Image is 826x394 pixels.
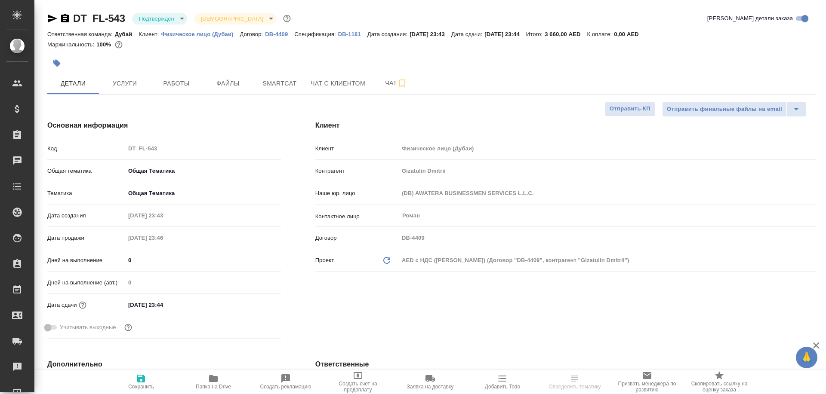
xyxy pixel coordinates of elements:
[47,41,96,48] p: Маржинальность:
[47,278,125,287] p: Дней на выполнение (авт.)
[125,142,281,155] input: Пустое поле
[128,384,154,390] span: Сохранить
[161,30,240,37] a: Физическое лицо (Дубаи)
[260,384,311,390] span: Создать рекламацию
[105,370,177,394] button: Сохранить
[662,101,806,117] div: split button
[47,189,125,198] p: Тематика
[399,165,817,177] input: Пустое поле
[549,384,601,390] span: Определить тематику
[315,234,399,242] p: Договор
[265,30,294,37] a: DB-4409
[614,31,645,37] p: 0,00 AED
[315,167,399,175] p: Контрагент
[466,370,539,394] button: Добавить Todo
[707,14,793,23] span: [PERSON_NAME] детали заказа
[526,31,545,37] p: Итого:
[125,164,281,178] div: Общая Тематика
[394,370,466,394] button: Заявка на доставку
[315,212,399,221] p: Контактное лицо
[47,167,125,175] p: Общая тематика
[125,232,200,244] input: Пустое поле
[399,232,817,244] input: Пустое поле
[265,31,294,37] p: DB-4409
[327,381,389,393] span: Создать счет на предоплату
[47,359,281,370] h4: Дополнительно
[125,299,200,311] input: ✎ Введи что-нибудь
[77,299,88,311] button: Если добавить услуги и заполнить их объемом, то дата рассчитается автоматически
[667,104,782,114] span: Отправить финальные файлы на email
[311,78,365,89] span: Чат с клиентом
[47,31,115,37] p: Ответственная команда:
[47,120,281,131] h4: Основная информация
[60,13,70,24] button: Скопировать ссылку
[485,384,520,390] span: Добавить Todo
[240,31,265,37] p: Договор:
[539,370,611,394] button: Определить тематику
[47,234,125,242] p: Дата продажи
[338,30,367,37] a: DB-1181
[196,384,231,390] span: Папка на Drive
[250,370,322,394] button: Создать рекламацию
[125,276,281,289] input: Пустое поле
[194,13,276,24] div: Подтвержден
[338,31,367,37] p: DB-1181
[161,31,240,37] p: Физическое лицо (Дубаи)
[294,31,338,37] p: Спецификация:
[688,381,750,393] span: Скопировать ссылку на оценку заказа
[376,78,417,89] span: Чат
[132,13,187,24] div: Подтвержден
[60,323,116,332] span: Учитывать выходные
[52,78,94,89] span: Детали
[47,256,125,265] p: Дней на выполнение
[123,322,134,333] button: Выбери, если сб и вс нужно считать рабочими днями для выполнения заказа.
[407,384,453,390] span: Заявка на доставку
[73,12,125,24] a: DT_FL-543
[47,301,77,309] p: Дата сдачи
[47,211,125,220] p: Дата создания
[410,31,451,37] p: [DATE] 23:43
[451,31,484,37] p: Дата сдачи:
[47,54,66,73] button: Добавить тэг
[683,370,755,394] button: Скопировать ссылку на оценку заказа
[315,359,817,370] h4: Ответственные
[315,144,399,153] p: Клиент
[662,101,787,117] button: Отправить финальные файлы на email
[399,253,817,268] div: AED c НДС ([PERSON_NAME]) (Договор "DB-4409", контрагент "Gizatulin Dmitrii")
[587,31,614,37] p: К оплате:
[47,144,125,153] p: Код
[397,78,407,89] svg: Подписаться
[605,101,655,116] button: Отправить КП
[47,13,58,24] button: Скопировать ссылку для ЯМессенджера
[796,347,817,368] button: 🙏
[104,78,145,89] span: Услуги
[315,189,399,198] p: Наше юр. лицо
[610,104,650,114] span: Отправить КП
[139,31,161,37] p: Клиент:
[315,256,334,265] p: Проект
[367,31,410,37] p: Дата создания:
[207,78,249,89] span: Файлы
[399,187,817,199] input: Пустое поле
[315,120,817,131] h4: Клиент
[259,78,300,89] span: Smartcat
[113,39,124,50] button: 0.00 AED;
[799,348,814,367] span: 🙏
[125,254,281,266] input: ✎ Введи что-нибудь
[136,15,177,22] button: Подтвержден
[125,209,200,222] input: Пустое поле
[177,370,250,394] button: Папка на Drive
[198,15,266,22] button: [DEMOGRAPHIC_DATA]
[611,370,683,394] button: Призвать менеджера по развитию
[281,13,293,24] button: Доп статусы указывают на важность/срочность заказа
[616,381,678,393] span: Призвать менеджера по развитию
[96,41,113,48] p: 100%
[156,78,197,89] span: Работы
[484,31,526,37] p: [DATE] 23:44
[125,186,281,201] div: Общая Тематика
[115,31,139,37] p: Дубай
[322,370,394,394] button: Создать счет на предоплату
[545,31,587,37] p: 3 660,00 AED
[399,142,817,155] input: Пустое поле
